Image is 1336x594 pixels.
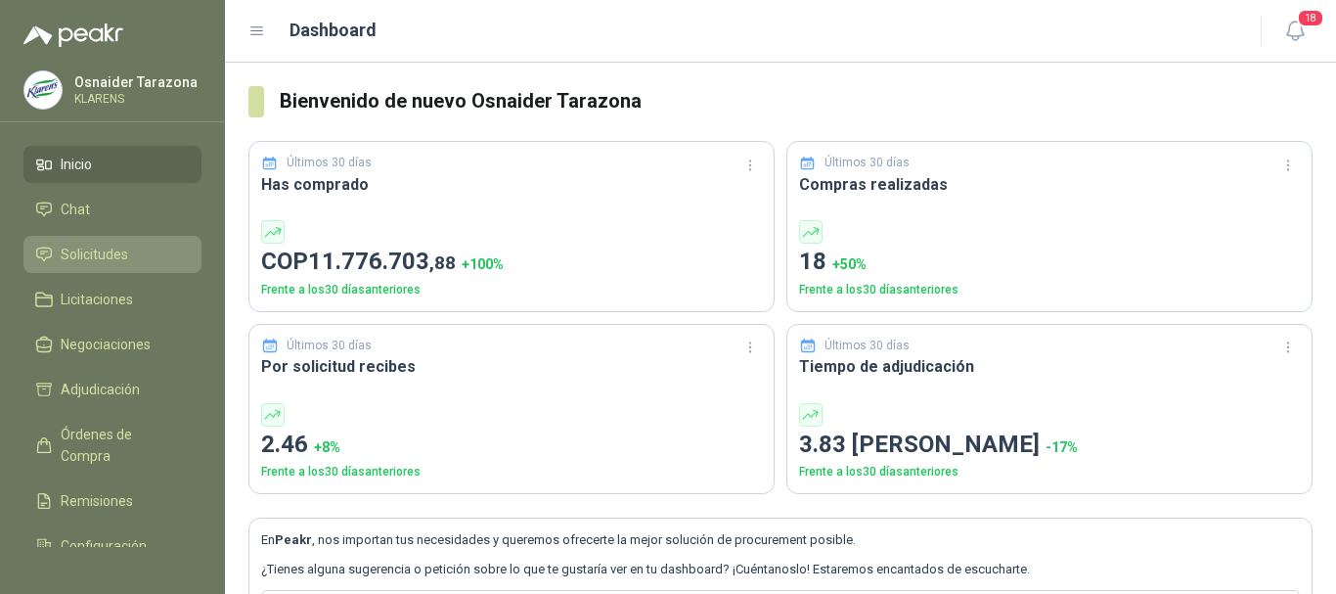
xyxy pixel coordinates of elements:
[23,146,201,183] a: Inicio
[23,191,201,228] a: Chat
[289,17,377,44] h1: Dashboard
[23,371,201,408] a: Adjudicación
[799,463,1300,481] p: Frente a los 30 días anteriores
[308,248,456,275] span: 11.776.703
[61,244,128,265] span: Solicitudes
[261,172,762,197] h3: Has comprado
[824,337,910,355] p: Últimos 30 días
[74,93,198,105] p: KLARENS
[23,281,201,318] a: Licitaciones
[261,530,1300,550] p: En , nos importan tus necesidades y queremos ofrecerte la mejor solución de procurement posible.
[261,281,762,299] p: Frente a los 30 días anteriores
[23,482,201,520] a: Remisiones
[74,75,198,89] p: Osnaider Tarazona
[261,244,762,281] p: COP
[1297,9,1324,27] span: 18
[261,427,762,464] p: 2.46
[61,379,140,400] span: Adjudicación
[287,154,372,172] p: Últimos 30 días
[61,199,90,220] span: Chat
[287,337,372,355] p: Últimos 30 días
[23,236,201,273] a: Solicitudes
[1046,439,1078,455] span: -17 %
[799,172,1300,197] h3: Compras realizadas
[261,463,762,481] p: Frente a los 30 días anteriores
[261,560,1300,579] p: ¿Tienes alguna sugerencia o petición sobre lo que te gustaría ver en tu dashboard? ¡Cuéntanoslo! ...
[23,527,201,565] a: Configuración
[61,289,133,310] span: Licitaciones
[1277,14,1313,49] button: 18
[61,490,133,512] span: Remisiones
[832,256,867,272] span: + 50 %
[24,71,62,109] img: Company Logo
[799,354,1300,379] h3: Tiempo de adjudicación
[799,427,1300,464] p: 3.83 [PERSON_NAME]
[824,154,910,172] p: Últimos 30 días
[462,256,504,272] span: + 100 %
[799,244,1300,281] p: 18
[61,535,147,557] span: Configuración
[275,532,312,547] b: Peakr
[799,281,1300,299] p: Frente a los 30 días anteriores
[429,251,456,274] span: ,88
[61,154,92,175] span: Inicio
[280,86,1313,116] h3: Bienvenido de nuevo Osnaider Tarazona
[314,439,340,455] span: + 8 %
[261,354,762,379] h3: Por solicitud recibes
[61,334,151,355] span: Negociaciones
[23,23,123,47] img: Logo peakr
[61,424,183,467] span: Órdenes de Compra
[23,326,201,363] a: Negociaciones
[23,416,201,475] a: Órdenes de Compra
